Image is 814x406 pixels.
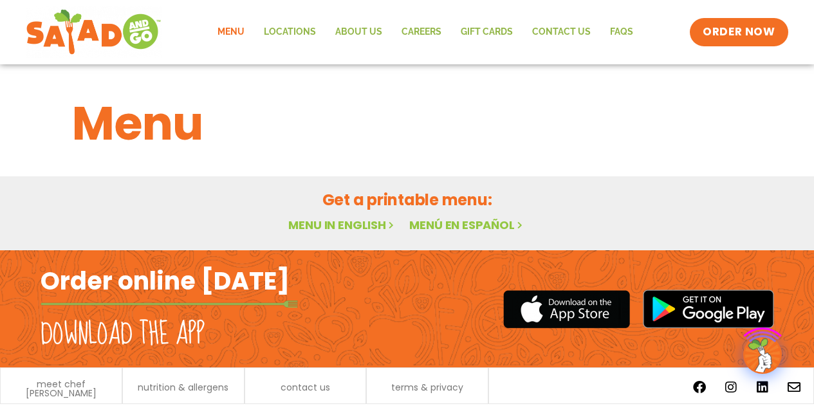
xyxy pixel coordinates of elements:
a: Locations [254,17,326,47]
a: FAQs [600,17,643,47]
a: ORDER NOW [690,18,788,46]
nav: Menu [208,17,643,47]
a: Menú en español [409,217,525,233]
h2: Order online [DATE] [41,265,290,297]
span: ORDER NOW [703,24,775,40]
h1: Menu [72,89,743,158]
a: Menu in English [288,217,396,233]
a: About Us [326,17,392,47]
img: fork [41,300,298,308]
a: contact us [281,383,330,392]
a: terms & privacy [391,383,463,392]
h2: Get a printable menu: [72,189,743,211]
img: google_play [643,290,774,328]
a: GIFT CARDS [451,17,523,47]
a: nutrition & allergens [138,383,228,392]
img: appstore [503,288,630,330]
a: Menu [208,17,254,47]
h2: Download the app [41,317,205,353]
a: Careers [392,17,451,47]
a: Contact Us [523,17,600,47]
a: meet chef [PERSON_NAME] [7,380,115,398]
img: new-SAG-logo-768×292 [26,6,162,58]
